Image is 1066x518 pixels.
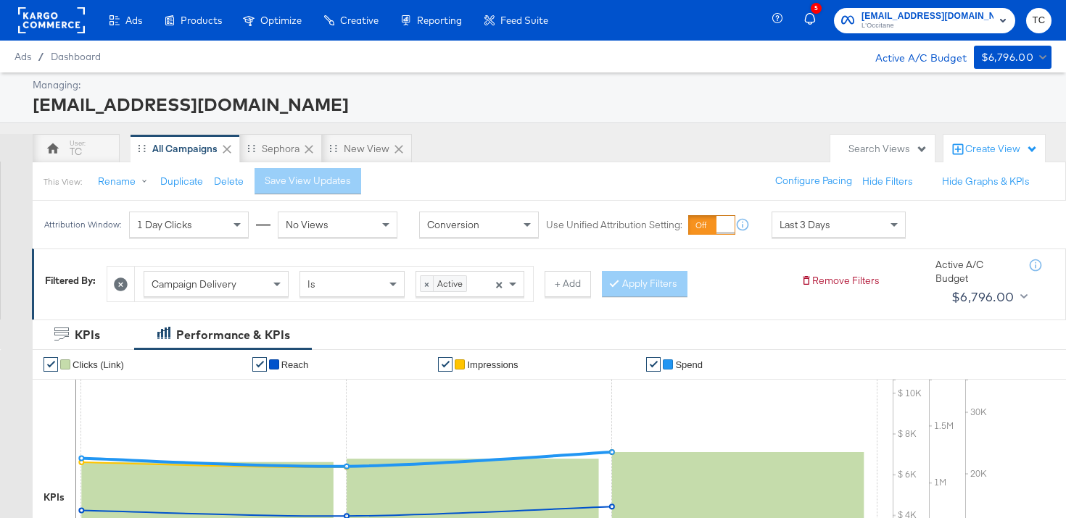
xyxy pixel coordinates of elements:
[160,175,203,188] button: Duplicate
[493,272,505,296] span: Clear all
[262,142,299,156] div: Sephora
[421,276,434,291] span: ×
[935,258,1015,285] div: Active A/C Budget
[848,142,927,156] div: Search Views
[500,14,548,26] span: Feed Suite
[495,277,503,290] span: ×
[417,14,462,26] span: Reporting
[646,357,661,372] a: ✔
[675,359,703,370] span: Spend
[1032,12,1046,29] span: TC
[33,78,1048,92] div: Managing:
[286,218,329,231] span: No Views
[31,51,51,62] span: /
[965,142,1038,156] div: Create View
[260,14,302,26] span: Optimize
[780,218,830,231] span: Last 3 Days
[137,218,192,231] span: 1 Day Clicks
[214,175,244,188] button: Delete
[247,144,255,152] div: Drag to reorder tab
[70,145,82,159] div: TC
[974,46,1051,69] button: $6,796.00
[44,490,65,504] div: KPIs
[329,144,337,152] div: Drag to reorder tab
[1026,8,1051,33] button: TC
[862,9,993,24] span: [EMAIL_ADDRESS][DOMAIN_NAME]
[862,175,913,188] button: Hide Filters
[45,274,96,288] div: Filtered By:
[15,51,31,62] span: Ads
[252,357,267,372] a: ✔
[862,20,993,32] span: L'Occitane
[981,49,1034,67] div: $6,796.00
[427,218,479,231] span: Conversion
[125,14,142,26] span: Ads
[438,357,453,372] a: ✔
[152,277,236,291] span: Campaign Delivery
[344,142,389,156] div: New View
[138,144,146,152] div: Drag to reorder tab
[951,286,1015,308] div: $6,796.00
[152,142,218,156] div: All Campaigns
[181,14,222,26] span: Products
[834,8,1015,33] button: [EMAIL_ADDRESS][DOMAIN_NAME]L'Occitane
[765,168,862,194] button: Configure Pacing
[75,327,100,343] div: KPIs
[307,277,315,291] span: Is
[946,285,1030,309] button: $6,796.00
[942,175,1030,188] button: Hide Graphs & KPIs
[44,220,122,230] div: Attribution Window:
[176,327,290,343] div: Performance & KPIs
[51,51,101,62] a: Dashboard
[802,7,827,35] button: 5
[434,276,466,291] span: Active
[281,359,309,370] span: Reach
[546,218,682,232] label: Use Unified Attribution Setting:
[88,169,163,195] button: Rename
[801,274,880,288] button: Remove Filters
[340,14,379,26] span: Creative
[811,3,822,14] div: 5
[545,271,591,297] button: + Add
[33,92,1048,117] div: [EMAIL_ADDRESS][DOMAIN_NAME]
[44,176,82,188] div: This View:
[860,46,967,67] div: Active A/C Budget
[73,359,124,370] span: Clicks (Link)
[44,357,58,372] a: ✔
[467,359,518,370] span: Impressions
